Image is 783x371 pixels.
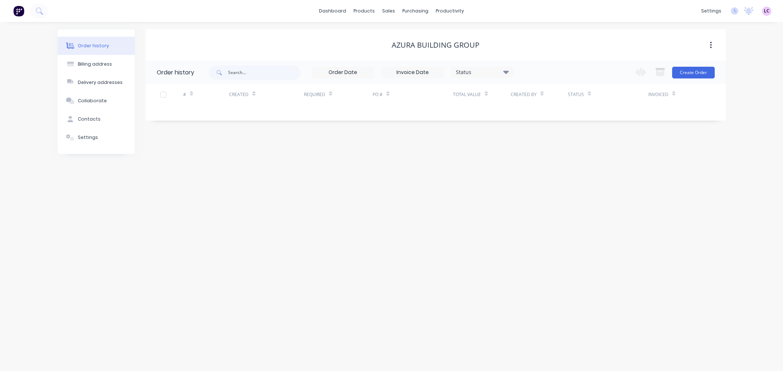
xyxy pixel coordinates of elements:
div: Contacts [78,116,101,122]
div: Billing address [78,61,112,67]
div: Status [568,84,648,104]
div: Total Value [453,91,481,98]
button: Create Order [672,67,715,78]
div: Created [229,91,249,98]
span: LC [764,8,769,14]
div: productivity [432,5,468,16]
div: Created By [511,84,568,104]
a: dashboard [315,5,350,16]
div: Settings [78,134,98,141]
div: Created By [511,91,537,98]
div: Collaborate [78,98,107,104]
button: Contacts [58,110,135,128]
div: # [183,84,229,104]
div: Azura Building Group [392,41,479,49]
div: purchasing [399,5,432,16]
input: Order Date [312,67,374,78]
div: PO # [373,91,383,98]
div: products [350,5,378,16]
div: sales [378,5,399,16]
div: Delivery addresses [78,79,123,86]
img: Factory [13,5,24,16]
div: # [183,91,186,98]
input: Search... [228,65,301,80]
div: Required [304,91,325,98]
div: Status [452,68,513,76]
div: Invoiced [648,84,694,104]
div: Total Value [453,84,510,104]
div: Order history [157,68,194,77]
button: Delivery addresses [58,73,135,92]
input: Invoice Date [382,67,443,78]
div: PO # [373,84,453,104]
div: Invoiced [648,91,668,98]
div: Order history [78,43,109,49]
div: Created [229,84,304,104]
button: Collaborate [58,92,135,110]
div: Status [568,91,584,98]
button: Billing address [58,55,135,73]
div: settings [697,5,725,16]
button: Settings [58,128,135,147]
button: Order history [58,37,135,55]
div: Required [304,84,373,104]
